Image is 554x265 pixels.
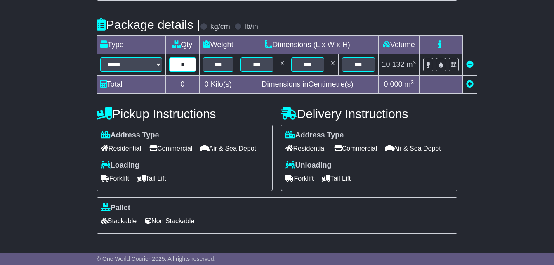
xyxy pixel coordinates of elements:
label: Pallet [101,203,130,213]
label: kg/cm [210,22,230,31]
span: Residential [101,142,141,155]
span: Commercial [334,142,377,155]
td: 0 [165,76,199,94]
td: Volume [378,36,420,54]
a: Add new item [466,80,474,88]
span: m [407,60,416,69]
h4: Package details | [97,18,200,31]
h4: Pickup Instructions [97,107,273,121]
label: Unloading [285,161,331,170]
td: x [328,54,338,76]
td: x [277,54,288,76]
span: 0.000 [384,80,403,88]
span: Tail Lift [137,172,166,185]
span: Tail Lift [322,172,351,185]
span: Forklift [285,172,314,185]
span: Air & Sea Depot [385,142,441,155]
span: Air & Sea Depot [200,142,256,155]
td: Dimensions (L x W x H) [237,36,378,54]
td: Total [97,76,165,94]
label: Loading [101,161,139,170]
td: Kilo(s) [199,76,237,94]
span: 0 [205,80,209,88]
span: Stackable [101,215,137,227]
label: lb/in [245,22,258,31]
td: Type [97,36,165,54]
td: Dimensions in Centimetre(s) [237,76,378,94]
td: Weight [199,36,237,54]
span: Residential [285,142,325,155]
sup: 3 [413,59,416,66]
sup: 3 [411,79,414,85]
span: m [405,80,414,88]
label: Address Type [101,131,159,140]
h4: Delivery Instructions [281,107,457,121]
label: Address Type [285,131,344,140]
td: Qty [165,36,199,54]
span: Commercial [149,142,192,155]
span: Non Stackable [145,215,194,227]
span: © One World Courier 2025. All rights reserved. [97,256,216,262]
span: Forklift [101,172,129,185]
a: Remove this item [466,60,474,69]
span: 10.132 [382,60,405,69]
